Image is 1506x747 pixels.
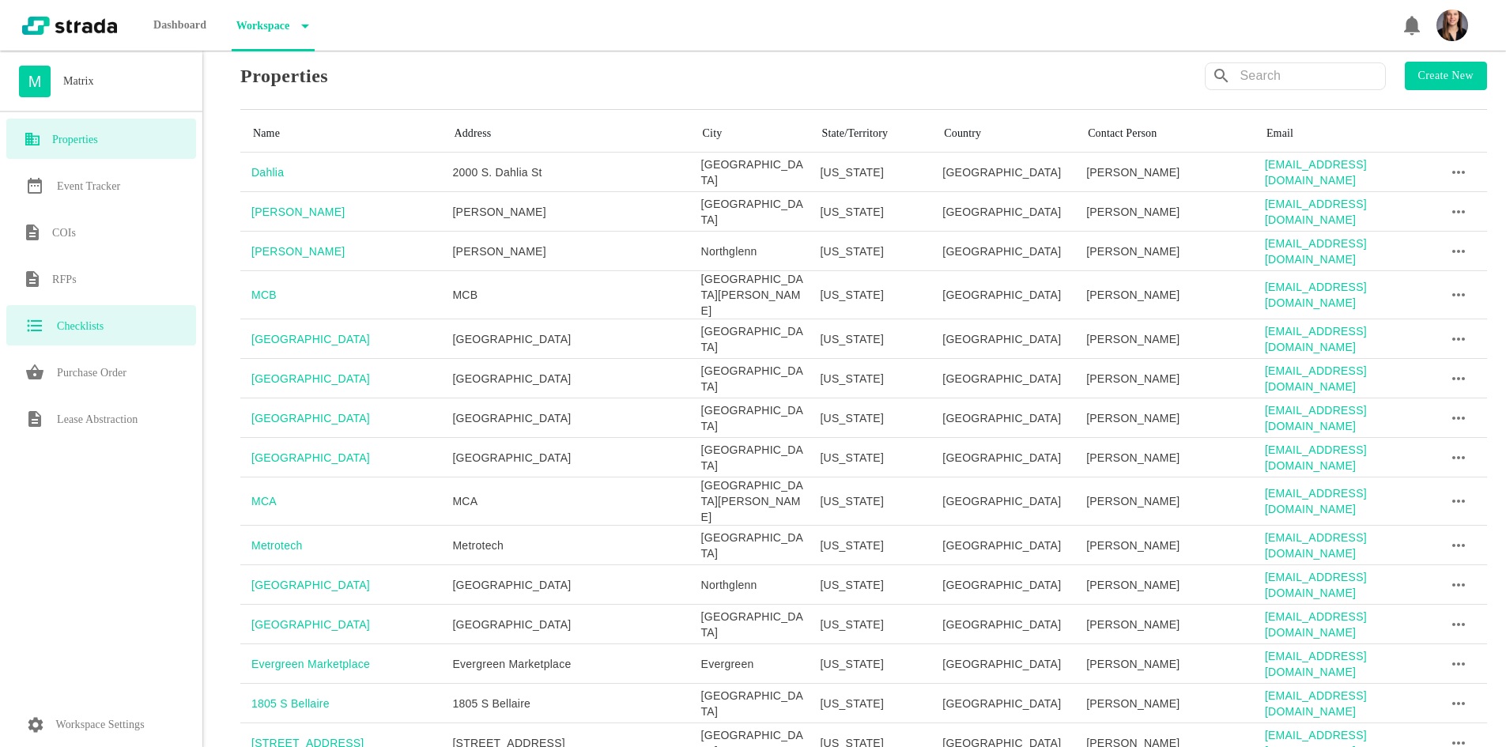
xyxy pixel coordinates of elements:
[251,287,441,303] p: MCB
[1265,569,1432,601] div: [EMAIL_ADDRESS][DOMAIN_NAME]
[1086,287,1254,303] div: [PERSON_NAME]
[809,684,931,723] td: [US_STATE]
[1266,128,1419,139] div: Email
[1088,128,1241,139] div: Contact Person
[809,565,931,605] td: [US_STATE]
[441,192,689,232] td: [PERSON_NAME]
[931,605,1075,644] td: [GEOGRAPHIC_DATA]
[1086,493,1254,509] div: [PERSON_NAME]
[809,192,931,232] td: [US_STATE]
[1086,410,1254,426] div: [PERSON_NAME]
[251,410,441,426] p: [GEOGRAPHIC_DATA]
[441,271,689,319] td: MCB
[809,438,931,477] td: [US_STATE]
[1265,157,1432,188] div: [EMAIL_ADDRESS][DOMAIN_NAME]
[441,477,689,526] td: MCA
[809,232,931,271] td: [US_STATE]
[690,438,810,477] td: [GEOGRAPHIC_DATA]
[821,128,919,139] div: State/Territory
[809,271,931,319] td: [US_STATE]
[690,477,810,526] td: [GEOGRAPHIC_DATA][PERSON_NAME]
[441,232,689,271] td: [PERSON_NAME]
[251,164,441,180] p: Dahlia
[251,243,441,259] p: [PERSON_NAME]
[931,684,1075,723] td: [GEOGRAPHIC_DATA]
[1086,617,1254,632] div: [PERSON_NAME]
[52,270,77,289] h6: RFPs
[1086,696,1254,711] div: [PERSON_NAME]
[931,359,1075,398] td: [GEOGRAPHIC_DATA]
[931,271,1075,319] td: [GEOGRAPHIC_DATA]
[1086,204,1254,220] div: [PERSON_NAME]
[690,644,810,684] td: Evergreen
[1432,115,1487,153] th: Toggle SortBy
[251,656,441,672] p: Evergreen Marketplace
[251,696,441,711] p: 1805 S Bellaire
[441,153,689,192] td: 2000 S. Dahlia St
[253,128,428,139] div: Name
[1086,538,1254,553] div: [PERSON_NAME]
[809,153,931,192] td: [US_STATE]
[1086,450,1254,466] div: [PERSON_NAME]
[1265,530,1432,561] div: [EMAIL_ADDRESS][DOMAIN_NAME]
[251,577,441,593] p: [GEOGRAPHIC_DATA]
[690,605,810,644] td: [GEOGRAPHIC_DATA]
[251,538,441,553] p: Metrotech
[441,359,689,398] td: [GEOGRAPHIC_DATA]
[931,153,1075,192] td: [GEOGRAPHIC_DATA]
[690,398,810,438] td: [GEOGRAPHIC_DATA]
[809,115,931,153] th: Toggle SortBy
[251,617,441,632] p: [GEOGRAPHIC_DATA]
[1254,115,1432,153] th: Toggle SortBy
[251,331,441,347] p: [GEOGRAPHIC_DATA]
[931,115,1075,153] th: Toggle SortBy
[52,224,76,243] h6: COIs
[1265,402,1432,434] div: [EMAIL_ADDRESS][DOMAIN_NAME]
[149,9,211,41] p: Dashboard
[441,684,689,723] td: 1805 S Bellaire
[690,115,810,153] th: Toggle SortBy
[944,128,1063,139] div: Country
[441,398,689,438] td: [GEOGRAPHIC_DATA]
[690,359,810,398] td: [GEOGRAPHIC_DATA]
[57,177,120,196] h6: Event Tracker
[931,477,1075,526] td: [GEOGRAPHIC_DATA]
[441,115,689,153] th: Toggle SortBy
[454,128,677,139] div: Address
[1265,363,1432,394] div: [EMAIL_ADDRESS][DOMAIN_NAME]
[251,204,441,220] p: [PERSON_NAME]
[1086,656,1254,672] div: [PERSON_NAME]
[931,526,1075,565] td: [GEOGRAPHIC_DATA]
[1086,371,1254,387] div: [PERSON_NAME]
[690,526,810,565] td: [GEOGRAPHIC_DATA]
[809,319,931,359] td: [US_STATE]
[1075,115,1254,153] th: Toggle SortBy
[441,565,689,605] td: [GEOGRAPHIC_DATA]
[1265,648,1432,680] div: [EMAIL_ADDRESS][DOMAIN_NAME]
[809,359,931,398] td: [US_STATE]
[690,232,810,271] td: Northglenn
[809,644,931,684] td: [US_STATE]
[1086,331,1254,347] div: [PERSON_NAME]
[690,153,810,192] td: [GEOGRAPHIC_DATA]
[52,130,98,149] h6: Properties
[441,526,689,565] td: Metrotech
[690,565,810,605] td: Northglenn
[809,477,931,526] td: [US_STATE]
[931,192,1075,232] td: [GEOGRAPHIC_DATA]
[690,192,810,232] td: [GEOGRAPHIC_DATA]
[441,605,689,644] td: [GEOGRAPHIC_DATA]
[809,605,931,644] td: [US_STATE]
[1405,62,1487,90] button: Create new
[441,319,689,359] td: [GEOGRAPHIC_DATA]
[22,17,117,35] img: strada-logo
[251,450,441,466] p: [GEOGRAPHIC_DATA]
[57,364,126,383] h6: Purchase Order
[57,317,104,336] h6: Checklists
[931,319,1075,359] td: [GEOGRAPHIC_DATA]
[703,128,797,139] div: City
[240,62,328,90] p: Properties
[1086,164,1254,180] div: [PERSON_NAME]
[251,493,441,509] p: MCA
[232,10,290,42] p: Workspace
